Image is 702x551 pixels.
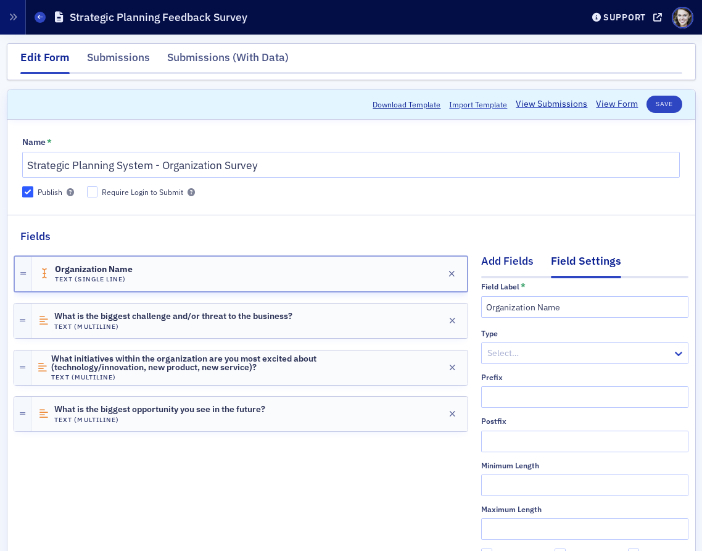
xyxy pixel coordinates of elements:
div: Minimum Length [481,461,539,470]
span: Profile [672,7,693,28]
span: What is the biggest opportunity you see in the future? [54,405,265,415]
div: Field Label [481,282,519,291]
div: Submissions [87,49,150,72]
div: Name [22,137,46,148]
div: Prefix [481,373,503,382]
abbr: This field is required [521,281,526,292]
h1: Strategic Planning Feedback Survey [70,10,247,25]
div: Edit Form [20,49,70,74]
input: Publish [22,186,33,197]
a: View Form [596,97,638,110]
div: Type [481,329,498,338]
h4: Text (Multiline) [54,416,265,424]
a: View Submissions [516,97,587,110]
div: Field Settings [551,253,621,278]
div: Support [603,12,646,23]
div: Publish [38,187,62,197]
abbr: This field is required [47,137,52,148]
h4: Text (Single Line) [55,275,133,283]
div: Postfix [481,416,506,426]
div: Require Login to Submit [102,187,183,197]
button: Save [646,96,682,113]
h4: Text (Multiline) [54,323,292,331]
span: What is the biggest challenge and/or threat to the business? [54,312,292,321]
span: Import Template [449,99,507,110]
span: Organization Name [55,265,133,275]
h4: Text (Multiline) [51,373,409,381]
div: Add Fields [481,253,534,276]
span: What initiatives within the organization are you most excited about (technology/innovation, new p... [51,354,409,373]
h2: Fields [20,228,51,244]
div: Submissions (With Data) [167,49,289,72]
div: Maximum Length [481,505,542,514]
button: Download Template [373,99,440,110]
input: Require Login to Submit [87,186,98,197]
